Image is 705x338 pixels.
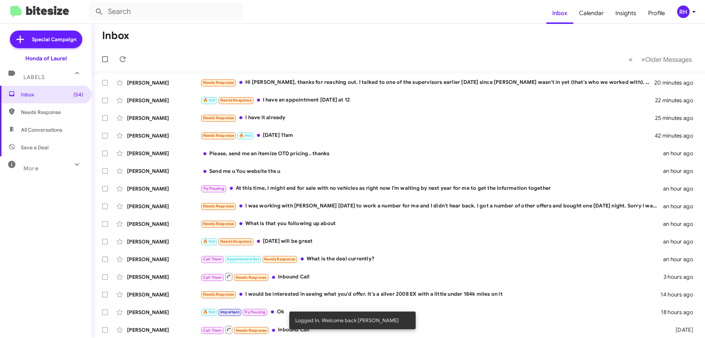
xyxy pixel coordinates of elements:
[203,257,222,261] span: Call Them
[21,144,48,151] span: Save a Deal
[629,55,633,64] span: «
[203,239,216,244] span: 🔥 Hot
[23,74,45,81] span: Labels
[127,291,200,298] div: [PERSON_NAME]
[663,167,699,175] div: an hour ago
[264,257,295,261] span: Needs Response
[127,97,200,104] div: [PERSON_NAME]
[200,184,663,193] div: At this time, I might end for sale with no vehicles as right now I’m waiting by next year for me ...
[200,96,655,104] div: I have an appointment [DATE] at 12
[200,308,661,316] div: Ok
[663,203,699,210] div: an hour ago
[203,80,234,85] span: Needs Response
[663,238,699,245] div: an hour ago
[200,237,663,246] div: [DATE] will be great
[663,150,699,157] div: an hour ago
[127,203,200,210] div: [PERSON_NAME]
[21,91,83,98] span: Inbox
[655,97,699,104] div: 22 minutes ago
[25,55,67,62] div: Honda of Laurel
[200,325,664,334] div: Inbound Call
[21,108,83,116] span: Needs Response
[203,328,222,333] span: Call Them
[661,291,699,298] div: 14 hours ago
[645,56,692,64] span: Older Messages
[127,114,200,122] div: [PERSON_NAME]
[127,309,200,316] div: [PERSON_NAME]
[200,220,663,228] div: What is that you following up about
[203,310,216,314] span: 🔥 Hot
[200,290,661,299] div: I would be interested in seeing what you'd offer. It's a silver 2008 EX with a little under 184k ...
[23,165,39,172] span: More
[127,185,200,192] div: [PERSON_NAME]
[641,55,645,64] span: »
[244,310,265,314] span: Try Pausing
[663,220,699,228] div: an hour ago
[664,326,699,334] div: [DATE]
[127,150,200,157] div: [PERSON_NAME]
[625,52,696,67] nav: Page navigation example
[127,167,200,175] div: [PERSON_NAME]
[295,317,399,324] span: Logged In. Welcome back [PERSON_NAME]
[127,220,200,228] div: [PERSON_NAME]
[664,273,699,281] div: 3 hours ago
[236,328,267,333] span: Needs Response
[220,239,252,244] span: Needs Response
[127,326,200,334] div: [PERSON_NAME]
[203,98,216,103] span: 🔥 Hot
[663,185,699,192] div: an hour ago
[10,31,82,48] a: Special Campaign
[73,91,83,98] span: (54)
[200,78,655,87] div: Hi [PERSON_NAME], thanks for reaching out. I talked to one of the supervisors earlier [DATE] sinc...
[236,275,267,280] span: Needs Response
[127,256,200,263] div: [PERSON_NAME]
[127,238,200,245] div: [PERSON_NAME]
[203,204,234,209] span: Needs Response
[200,255,663,263] div: What is the deal currently?
[642,3,671,24] a: Profile
[655,132,699,139] div: 42 minutes ago
[89,3,243,21] input: Search
[663,256,699,263] div: an hour ago
[127,273,200,281] div: [PERSON_NAME]
[21,126,62,134] span: All Conversations
[203,115,234,120] span: Needs Response
[203,275,222,280] span: Call Them
[220,310,239,314] span: Important
[127,132,200,139] div: [PERSON_NAME]
[203,221,234,226] span: Needs Response
[573,3,610,24] a: Calendar
[32,36,76,43] span: Special Campaign
[655,114,699,122] div: 25 minutes ago
[200,150,663,157] div: Please, send me an itemize OTD pricing.. thanks
[655,79,699,86] div: 20 minutes ago
[200,114,655,122] div: I have it already
[220,98,252,103] span: Needs Response
[677,6,690,18] div: RH
[227,257,259,261] span: Appointment Set
[661,309,699,316] div: 18 hours ago
[203,186,224,191] span: Try Pausing
[127,79,200,86] div: [PERSON_NAME]
[200,202,663,210] div: I was working with [PERSON_NAME] [DATE] to work a number for me and I didn't hear back. I got a n...
[624,52,637,67] button: Previous
[671,6,697,18] button: RH
[203,133,234,138] span: Needs Response
[200,167,663,175] div: Send me u You website thx u
[610,3,642,24] a: Insights
[200,131,655,140] div: [DATE] 11am
[102,30,129,42] h1: Inbox
[239,133,252,138] span: 🔥 Hot
[203,292,234,297] span: Needs Response
[200,272,664,281] div: Inbound Call
[546,3,573,24] a: Inbox
[637,52,696,67] button: Next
